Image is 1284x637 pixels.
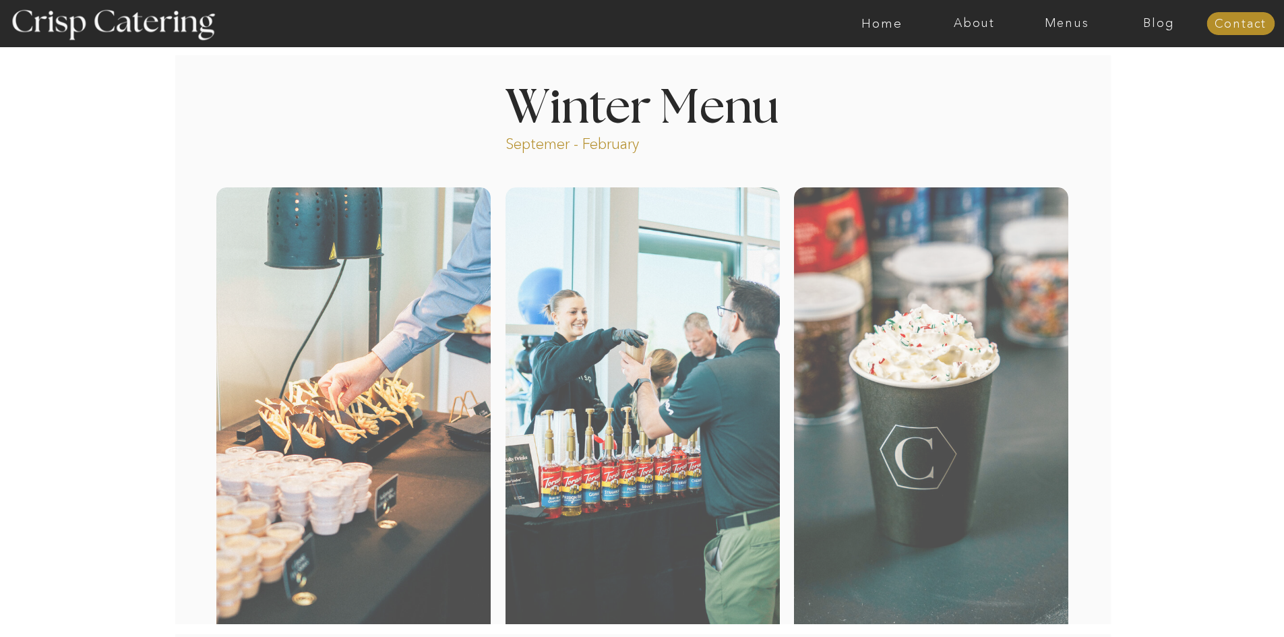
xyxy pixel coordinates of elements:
p: Septemer - February [506,134,691,150]
a: Menus [1020,17,1113,30]
a: Home [836,17,928,30]
iframe: podium webchat widget bubble [1149,570,1284,637]
h1: Winter Menu [455,85,830,125]
a: Blog [1113,17,1205,30]
a: About [928,17,1020,30]
a: Contact [1206,18,1275,31]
